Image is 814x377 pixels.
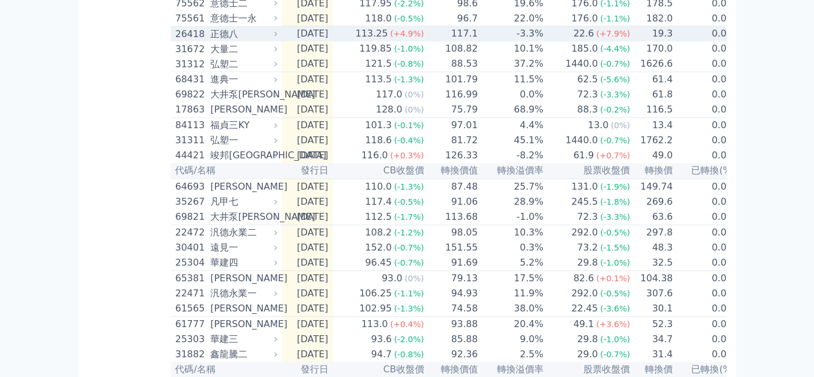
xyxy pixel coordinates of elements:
div: 93.0 [379,272,405,286]
span: (+3.6%) [597,320,630,329]
span: (-0.2%) [600,106,630,115]
span: (+4.9%) [390,30,424,39]
div: 69822 [176,88,208,102]
div: 106.25 [357,287,394,301]
div: 65381 [176,272,208,286]
td: [DATE] [282,148,333,164]
td: 0.0% [674,148,736,164]
span: (-1.0%) [394,45,424,54]
span: (-0.7%) [600,60,630,69]
th: CB收盤價 [333,164,425,179]
td: 0.0% [674,317,736,333]
td: 28.9% [479,195,544,210]
span: (0%) [405,274,424,284]
td: [DATE] [282,347,333,362]
span: (-1.3%) [394,75,424,85]
td: [DATE] [282,241,333,256]
div: [PERSON_NAME] [210,302,275,316]
td: [DATE] [282,118,333,134]
div: 44421 [176,149,208,163]
td: 101.79 [425,72,479,88]
td: 96.7 [425,11,479,27]
td: 116.5 [631,103,674,118]
div: 22472 [176,226,208,240]
td: 91.69 [425,256,479,271]
td: 13.4 [631,118,674,134]
div: 17863 [176,103,208,117]
td: 0.0% [674,179,736,195]
div: 185.0 [570,42,601,56]
div: 25303 [176,333,208,347]
td: 0.3% [479,241,544,256]
div: 292.0 [570,287,601,301]
td: 0.0% [674,57,736,72]
div: 108.2 [363,226,395,240]
span: (-1.5%) [600,244,630,253]
td: 30.1 [631,302,674,317]
div: 69821 [176,211,208,224]
td: 63.6 [631,210,674,226]
th: 轉換溢價率 [479,164,544,179]
div: 正德八 [210,27,275,41]
span: (-3.6%) [600,304,630,314]
td: 32.5 [631,256,674,271]
div: 113.5 [363,73,395,87]
div: 292.0 [570,226,601,240]
td: 37.2% [479,57,544,72]
span: (+7.9%) [597,30,630,39]
div: 華建三 [210,333,275,347]
td: 88.53 [425,57,479,72]
td: [DATE] [282,256,333,271]
td: [DATE] [282,57,333,72]
td: 108.82 [425,42,479,57]
div: 汎德永業一 [210,287,275,301]
td: 0.0% [674,88,736,103]
td: 25.7% [479,179,544,195]
div: 61777 [176,318,208,332]
div: 118.6 [363,134,395,148]
div: 64693 [176,180,208,194]
td: 38.0% [479,302,544,317]
div: 113.0 [359,318,390,332]
td: -8.2% [479,148,544,164]
div: 汎德永業二 [210,226,275,240]
td: -3.3% [479,27,544,42]
div: 13.0 [586,119,611,133]
td: [DATE] [282,332,333,347]
span: (-0.8%) [394,60,424,69]
td: 0.0% [674,27,736,42]
div: 117.0 [374,88,405,102]
th: 已轉換(%) [674,164,736,179]
div: 121.5 [363,57,395,71]
span: (+0.4%) [390,320,424,329]
div: 152.0 [363,241,395,255]
td: 1762.2 [631,133,674,148]
span: (-1.3%) [394,183,424,192]
td: 92.36 [425,347,479,362]
td: 45.1% [479,133,544,148]
div: 75561 [176,12,208,26]
div: 30401 [176,241,208,255]
td: 0.0% [674,332,736,347]
div: 72.3 [575,211,601,224]
td: 20.4% [479,317,544,333]
td: 61.8 [631,88,674,103]
td: 0.0% [674,302,736,317]
td: 0.0% [674,210,736,226]
span: (-1.3%) [394,304,424,314]
div: 117.4 [363,195,395,209]
div: 131.0 [570,180,601,194]
div: 245.5 [570,195,601,209]
div: 49.1 [571,318,597,332]
td: 81.72 [425,133,479,148]
div: 94.7 [369,348,395,362]
td: 11.5% [479,72,544,88]
div: 35267 [176,195,208,209]
div: 73.2 [575,241,601,255]
td: [DATE] [282,195,333,210]
div: 31882 [176,348,208,362]
div: 88.3 [575,103,601,117]
td: 104.38 [631,271,674,287]
td: 19.3 [631,27,674,42]
div: 1440.0 [563,134,600,148]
